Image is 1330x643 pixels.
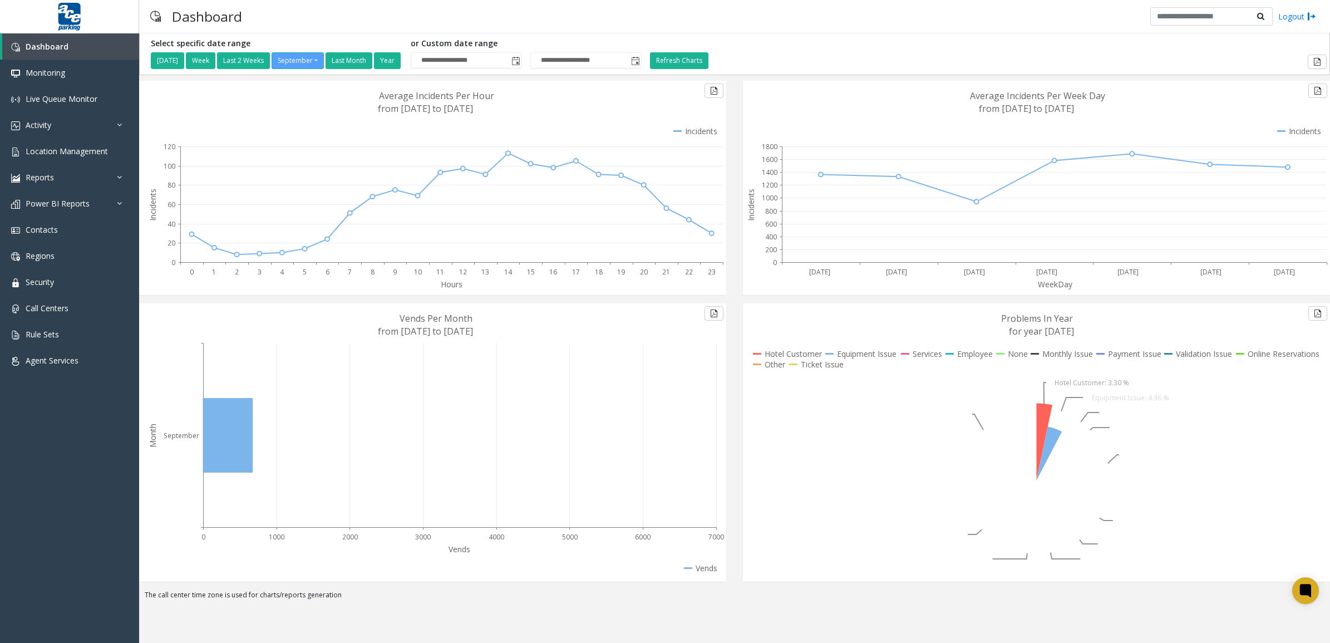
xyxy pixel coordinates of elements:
text: 4 [280,267,284,277]
h5: Select specific date range [151,39,402,48]
a: Dashboard [2,33,139,60]
h5: or Custom date range [411,39,642,48]
button: Export to pdf [1308,84,1327,98]
text: from [DATE] to [DATE] [378,325,473,337]
text: 10 [414,267,422,277]
text: [DATE] [886,267,907,277]
text: 23 [708,267,716,277]
text: 0 [201,532,205,542]
img: 'icon' [11,226,20,235]
span: Live Queue Monitor [26,94,97,104]
img: pageIcon [150,3,161,30]
span: Regions [26,251,55,261]
text: 6 [326,267,329,277]
button: Export to pdf [1308,55,1327,69]
img: 'icon' [11,43,20,52]
span: Toggle popup [629,53,641,68]
text: 18 [595,267,603,277]
text: 2000 [342,532,358,542]
button: Export to pdf [705,306,723,321]
span: Rule Sets [26,329,59,340]
img: 'icon' [11,305,20,313]
div: The call center time zone is used for charts/reports generation [139,590,1330,606]
text: 1 [212,267,216,277]
img: 'icon' [11,121,20,130]
button: September [272,52,324,69]
text: 9 [393,267,397,277]
text: 1600 [762,155,777,164]
text: 22 [685,267,693,277]
text: 21 [662,267,670,277]
img: 'icon' [11,174,20,183]
span: Activity [26,120,51,130]
text: 14 [504,267,513,277]
text: 120 [164,142,175,151]
text: 16 [549,267,557,277]
img: 'icon' [11,252,20,261]
text: 1200 [762,180,777,190]
text: 5 [303,267,307,277]
text: 600 [765,219,777,229]
img: 'icon' [11,95,20,104]
text: 0 [773,258,777,267]
img: 'icon' [11,357,20,366]
text: 20 [640,267,648,277]
button: Last 2 Weeks [217,52,270,69]
text: Vends [449,544,470,554]
button: Year [374,52,401,69]
text: Problems In Year [1001,312,1073,325]
span: Agent Services [26,355,78,366]
img: logout [1307,11,1316,22]
button: [DATE] [151,52,184,69]
img: 'icon' [11,331,20,340]
text: 6000 [635,532,651,542]
text: 100 [164,161,175,171]
text: [DATE] [964,267,985,277]
text: [DATE] [1036,267,1057,277]
text: 800 [765,207,777,216]
text: Incidents [147,189,158,221]
text: 1400 [762,168,777,177]
text: 1000 [269,532,284,542]
button: Export to pdf [705,84,723,98]
text: from [DATE] to [DATE] [378,102,473,115]
text: 40 [168,219,175,229]
text: 15 [527,267,535,277]
img: 'icon' [11,69,20,78]
text: 80 [168,180,175,190]
text: from [DATE] to [DATE] [979,102,1074,115]
text: 13 [481,267,489,277]
button: Week [186,52,215,69]
text: [DATE] [1274,267,1295,277]
text: Equipment Issue: 4.36 % [1092,393,1169,403]
text: 3 [258,267,262,277]
text: Month [147,424,158,448]
text: 2 [235,267,239,277]
text: 4000 [489,532,504,542]
span: Dashboard [26,41,68,52]
img: 'icon' [11,148,20,156]
text: Hours [441,279,462,289]
text: [DATE] [1200,267,1221,277]
text: Average Incidents Per Hour [379,90,494,102]
text: 5000 [562,532,578,542]
text: 7 [348,267,352,277]
img: 'icon' [11,278,20,287]
text: Average Incidents Per Week Day [970,90,1105,102]
button: Last Month [326,52,372,69]
span: Power BI Reports [26,198,90,209]
span: Contacts [26,224,58,235]
span: Security [26,277,54,287]
text: for year [DATE] [1009,325,1074,337]
span: Toggle popup [509,53,521,68]
text: 8 [371,267,375,277]
h3: Dashboard [166,3,248,30]
span: Reports [26,172,54,183]
text: 0 [190,267,194,277]
text: 200 [765,245,777,254]
text: 19 [617,267,625,277]
span: Call Centers [26,303,68,313]
text: [DATE] [1117,267,1139,277]
button: Refresh Charts [650,52,708,69]
text: September [164,431,199,440]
